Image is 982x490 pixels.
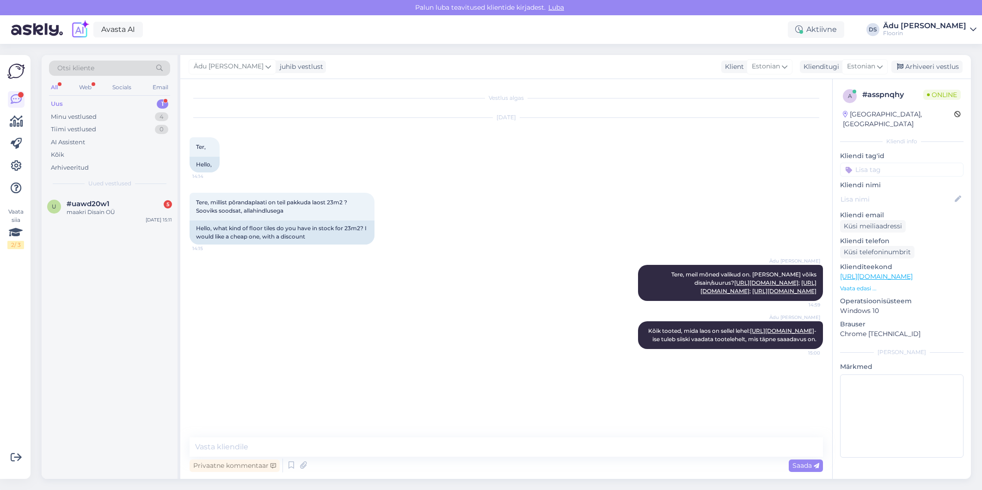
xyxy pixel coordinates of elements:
[840,362,964,372] p: Märkmed
[190,157,220,172] div: Hello,
[840,306,964,316] p: Windows 10
[847,61,875,72] span: Estonian
[883,30,966,37] div: Floorin
[792,461,819,470] span: Saada
[840,272,913,281] a: [URL][DOMAIN_NAME]
[190,220,374,245] div: Hello, what kind of floor tiles do you have in stock for 23m2? I would like a cheap one, with a d...
[51,99,63,109] div: Uus
[788,21,844,38] div: Aktiivne
[840,284,964,293] p: Vaata edasi ...
[800,62,839,72] div: Klienditugi
[840,163,964,177] input: Lisa tag
[841,194,953,204] input: Lisa nimi
[57,63,94,73] span: Otsi kliente
[51,150,64,159] div: Kõik
[752,288,816,294] a: [URL][DOMAIN_NAME]
[840,220,906,233] div: Küsi meiliaadressi
[67,200,110,208] span: #uawd20w1
[769,257,820,264] span: Ädu [PERSON_NAME]
[840,262,964,272] p: Klienditeekond
[151,81,170,93] div: Email
[840,246,914,258] div: Küsi telefoninumbrit
[192,173,227,180] span: 14:14
[734,279,800,286] a: [URL][DOMAIN_NAME];
[546,3,567,12] span: Luba
[110,81,133,93] div: Socials
[883,22,966,30] div: Ädu [PERSON_NAME]
[862,89,923,100] div: # asspnqhy
[840,348,964,356] div: [PERSON_NAME]
[155,125,168,134] div: 0
[891,61,963,73] div: Arhiveeri vestlus
[190,94,823,102] div: Vestlus algas
[67,208,172,216] div: maakri Disain OÜ
[7,62,25,80] img: Askly Logo
[194,61,264,72] span: Ädu [PERSON_NAME]
[51,125,96,134] div: Tiimi vestlused
[276,62,323,72] div: juhib vestlust
[190,459,280,472] div: Privaatne kommentaar
[866,23,879,36] div: DS
[843,110,954,129] div: [GEOGRAPHIC_DATA], [GEOGRAPHIC_DATA]
[7,241,24,249] div: 2 / 3
[51,163,89,172] div: Arhiveeritud
[146,216,172,223] div: [DATE] 15:11
[192,245,227,252] span: 14:15
[786,349,820,356] span: 15:00
[848,92,852,99] span: a
[840,319,964,329] p: Brauser
[7,208,24,249] div: Vaata siia
[883,22,976,37] a: Ädu [PERSON_NAME]Floorin
[840,151,964,161] p: Kliendi tag'id
[840,329,964,339] p: Chrome [TECHNICAL_ID]
[190,113,823,122] div: [DATE]
[49,81,60,93] div: All
[93,22,143,37] a: Avasta AI
[88,179,131,188] span: Uued vestlused
[750,327,814,334] a: [URL][DOMAIN_NAME]
[923,90,961,100] span: Online
[671,271,818,294] span: Tere, meil mõned valikud on. [PERSON_NAME] võiks disain/suurus?
[164,200,172,208] div: 5
[70,20,90,39] img: explore-ai
[157,99,168,109] div: 1
[769,314,820,321] span: Ädu [PERSON_NAME]
[155,112,168,122] div: 4
[840,180,964,190] p: Kliendi nimi
[840,296,964,306] p: Operatsioonisüsteem
[840,137,964,146] div: Kliendi info
[51,112,97,122] div: Minu vestlused
[196,199,349,214] span: Tere, millist põrandaplaati on teil pakkuda laost 23m2 ? Sooviks soodsat, allahindlusega
[51,138,85,147] div: AI Assistent
[721,62,744,72] div: Klient
[52,203,56,210] span: u
[840,210,964,220] p: Kliendi email
[786,301,820,308] span: 14:59
[648,327,818,343] span: Kõik tooted, mida laos on sellel lehel: - ise tuleb siiski vaadata tootelehelt, mis täpne saaadav...
[196,143,206,150] span: Ter,
[752,61,780,72] span: Estonian
[840,236,964,246] p: Kliendi telefon
[77,81,93,93] div: Web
